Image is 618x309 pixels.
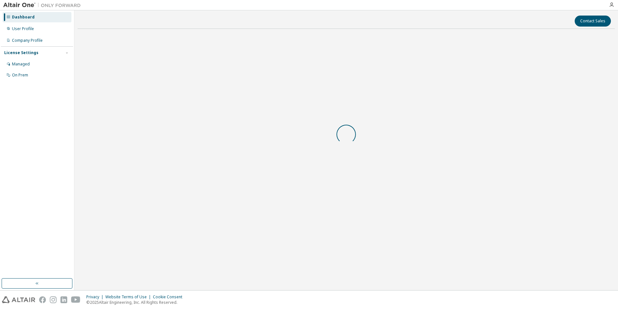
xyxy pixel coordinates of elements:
div: Company Profile [12,38,43,43]
div: User Profile [12,26,34,31]
div: Dashboard [12,15,35,20]
div: On Prem [12,73,28,78]
img: instagram.svg [50,296,57,303]
button: Contact Sales [575,16,611,27]
img: Altair One [3,2,84,8]
img: altair_logo.svg [2,296,35,303]
img: youtube.svg [71,296,80,303]
div: License Settings [4,50,38,55]
div: Privacy [86,294,105,300]
img: linkedin.svg [60,296,67,303]
img: facebook.svg [39,296,46,303]
div: Website Terms of Use [105,294,153,300]
div: Managed [12,62,30,67]
p: © 2025 Altair Engineering, Inc. All Rights Reserved. [86,300,186,305]
div: Cookie Consent [153,294,186,300]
